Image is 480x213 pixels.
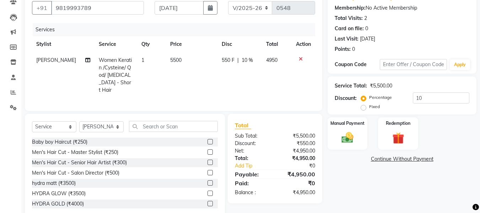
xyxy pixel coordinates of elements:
div: Services [33,23,320,36]
div: Paid: [230,179,275,187]
span: 5500 [170,57,182,63]
div: ₹5,500.00 [370,82,392,90]
div: 0 [365,25,368,32]
input: Enter Offer / Coupon Code [380,59,447,70]
img: _gift.svg [389,131,408,145]
th: Qty [137,36,166,52]
div: 2 [364,15,367,22]
th: Price [166,36,218,52]
div: ₹5,500.00 [275,132,320,140]
div: Men's Hair Cut - Master Stylist (₹250) [32,149,118,156]
label: Fixed [369,103,380,110]
th: Stylist [32,36,95,52]
div: Payable: [230,170,275,179]
div: Points: [335,46,351,53]
span: 10 % [242,57,253,64]
div: ₹4,950.00 [275,147,320,155]
div: [DATE] [360,35,375,43]
div: Sub Total: [230,132,275,140]
label: Redemption [386,120,410,127]
div: Card on file: [335,25,364,32]
div: ₹4,950.00 [275,155,320,162]
a: Continue Without Payment [329,155,475,163]
a: Add Tip [230,162,282,170]
div: Last Visit: [335,35,358,43]
div: Total: [230,155,275,162]
input: Search by Name/Mobile/Email/Code [51,1,144,15]
span: Total [235,122,251,129]
div: ₹0 [275,179,320,187]
div: Net: [230,147,275,155]
div: 0 [352,46,355,53]
div: Coupon Code [335,61,379,68]
label: Manual Payment [330,120,365,127]
div: Discount: [335,95,357,102]
div: ₹550.00 [275,140,320,147]
div: Men's Hair Cut - Salon Director (₹500) [32,169,119,177]
div: ₹4,950.00 [275,170,320,179]
th: Disc [217,36,262,52]
div: No Active Membership [335,4,469,12]
input: Search or Scan [129,121,218,132]
div: Balance : [230,189,275,196]
span: | [237,57,239,64]
div: HYDRA GLOW (₹3500) [32,190,86,197]
div: Discount: [230,140,275,147]
div: ₹4,950.00 [275,189,320,196]
div: ₹0 [283,162,321,170]
img: _cash.svg [338,131,357,144]
span: 4950 [266,57,277,63]
span: [PERSON_NAME] [36,57,76,63]
div: Total Visits: [335,15,363,22]
span: 550 F [222,57,234,64]
button: Apply [450,59,470,70]
div: HYDRA GOLD (₹4000) [32,200,84,208]
div: Membership: [335,4,366,12]
button: +91 [32,1,52,15]
th: Total [262,36,292,52]
span: Women Keratin /Cysteine/ Qod/ [MEDICAL_DATA] - Short Hair [99,57,132,93]
div: hydra matt (₹3500) [32,180,76,187]
th: Action [292,36,315,52]
div: Men's Hair Cut - Senior Hair Artist (₹300) [32,159,127,166]
div: Baby boy Haircut (₹250) [32,138,87,146]
label: Percentage [369,94,392,101]
span: 1 [141,57,144,63]
div: Service Total: [335,82,367,90]
th: Service [95,36,137,52]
